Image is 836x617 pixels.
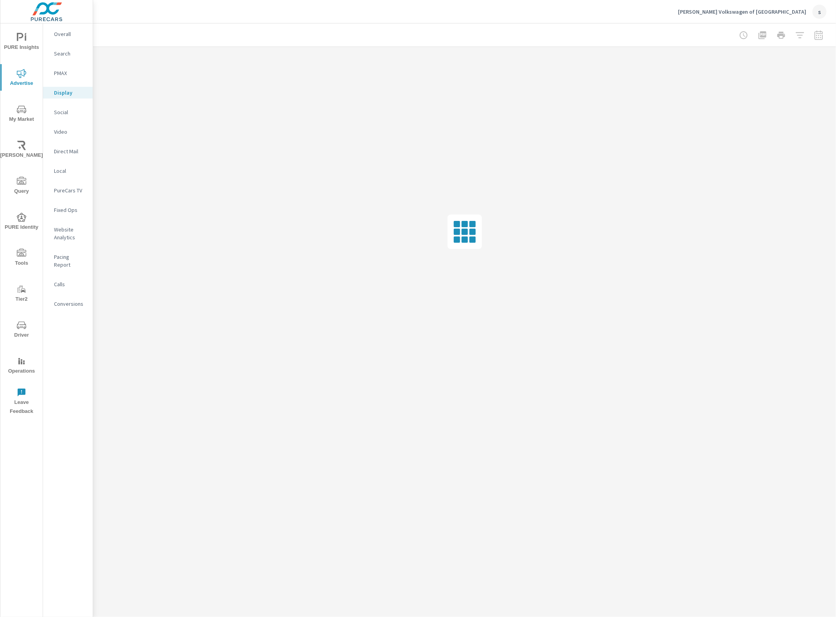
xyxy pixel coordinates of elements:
[54,89,86,97] p: Display
[54,206,86,214] p: Fixed Ops
[54,300,86,308] p: Conversions
[54,280,86,288] p: Calls
[43,126,93,138] div: Video
[3,321,40,340] span: Driver
[43,298,93,310] div: Conversions
[3,141,40,160] span: [PERSON_NAME]
[54,147,86,155] p: Direct Mail
[54,226,86,241] p: Website Analytics
[43,87,93,99] div: Display
[43,224,93,243] div: Website Analytics
[43,145,93,157] div: Direct Mail
[54,128,86,136] p: Video
[43,67,93,79] div: PMAX
[0,23,43,419] div: nav menu
[54,108,86,116] p: Social
[43,48,93,59] div: Search
[43,106,93,118] div: Social
[678,8,806,15] p: [PERSON_NAME] Volkswagen of [GEOGRAPHIC_DATA]
[43,204,93,216] div: Fixed Ops
[3,69,40,88] span: Advertise
[43,28,93,40] div: Overall
[43,185,93,196] div: PureCars TV
[43,251,93,271] div: Pacing Report
[43,278,93,290] div: Calls
[54,253,86,269] p: Pacing Report
[54,69,86,77] p: PMAX
[54,187,86,194] p: PureCars TV
[54,30,86,38] p: Overall
[3,285,40,304] span: Tier2
[3,357,40,376] span: Operations
[54,167,86,175] p: Local
[3,33,40,52] span: PURE Insights
[43,165,93,177] div: Local
[3,249,40,268] span: Tools
[3,105,40,124] span: My Market
[3,213,40,232] span: PURE Identity
[813,5,827,19] div: s
[3,388,40,416] span: Leave Feedback
[3,177,40,196] span: Query
[54,50,86,57] p: Search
